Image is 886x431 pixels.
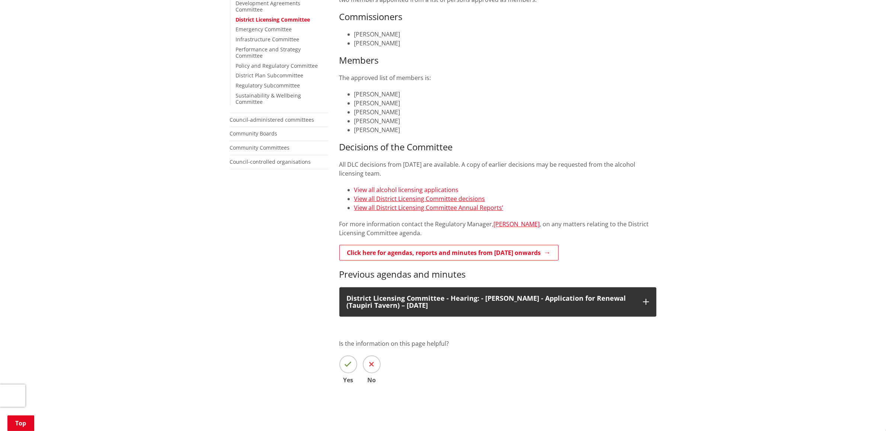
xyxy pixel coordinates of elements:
h3: Commissioners [339,12,656,22]
h3: Members [339,55,656,66]
p: For more information contact the Regulatory Manager, , on any matters relating to the District Li... [339,220,656,237]
a: Top [7,415,34,431]
p: All DLC decisions from [DATE] are available. A copy of earlier decisions may be requested from th... [339,160,656,178]
a: Policy and Regulatory Committee [236,62,318,69]
a: District Licensing Committee [236,16,310,23]
h3: Previous agendas and minutes [339,269,656,280]
p: The approved list of members is: [339,73,656,82]
h3: Decisions of the Committee [339,142,656,153]
a: Council-administered committees [230,116,314,123]
li: [PERSON_NAME] [354,90,656,99]
a: Council-controlled organisations [230,158,311,165]
a: [PERSON_NAME] [494,220,540,228]
li: [PERSON_NAME] [354,30,656,39]
li: [PERSON_NAME] [354,116,656,125]
a: Emergency Committee [236,26,292,33]
a: View all District Licensing Committee Annual Reports’ [354,204,503,212]
a: District Plan Subcommittee [236,72,304,79]
a: Community Committees [230,144,290,151]
a: Community Boards [230,130,278,137]
span: Yes [339,377,357,383]
span: No [363,377,381,383]
li: [PERSON_NAME] [354,108,656,116]
a: View all District Licensing Committee decisions [354,195,485,203]
a: Infrastructure Committee [236,36,300,43]
li: [PERSON_NAME] [354,99,656,108]
a: Sustainability & Wellbeing Committee [236,92,301,105]
a: Click here for agendas, reports and minutes from [DATE] onwards [339,245,559,261]
a: Regulatory Subcommittee [236,82,300,89]
a: View all alcohol licensing applications [354,186,459,194]
h3: District Licensing Committee - Hearing: - [PERSON_NAME] - Application for Renewal (Taupiri Tavern... [347,295,636,310]
p: Is the information on this page helpful? [339,339,656,348]
a: Performance and Strategy Committee [236,46,301,59]
li: [PERSON_NAME] [354,125,656,134]
iframe: Messenger Launcher [852,400,879,427]
li: [PERSON_NAME] [354,39,656,48]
